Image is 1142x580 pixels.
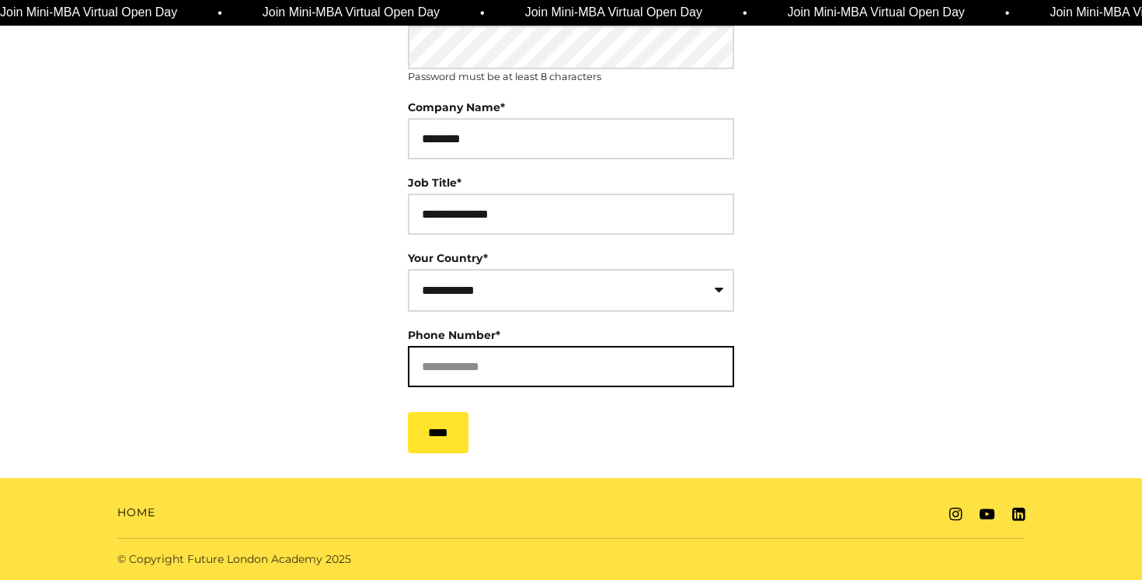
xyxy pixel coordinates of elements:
[408,96,505,118] label: Company Name*
[408,324,500,346] label: Phone Number*
[408,69,601,84] small: Password must be at least 8 characters
[105,551,571,568] div: © Copyright Future London Academy 2025
[1004,4,1009,23] span: •
[480,4,485,23] span: •
[218,4,222,23] span: •
[408,172,461,194] label: Job Title*
[117,505,155,521] a: Home
[743,4,747,23] span: •
[408,251,488,265] label: Your Country*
